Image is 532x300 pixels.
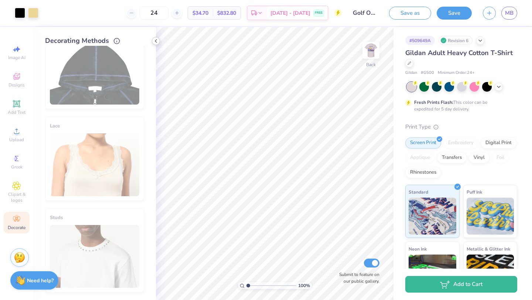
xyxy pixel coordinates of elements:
[405,48,513,57] span: Gildan Adult Heavy Cotton T-Shirt
[270,9,310,17] span: [DATE] - [DATE]
[409,255,456,292] img: Neon Ink
[405,137,441,149] div: Screen Print
[364,43,378,58] img: Back
[492,152,509,163] div: Foil
[9,137,24,143] span: Upload
[11,164,23,170] span: Greek
[335,271,379,284] label: Submit to feature on our public gallery.
[439,36,473,45] div: Revision 6
[437,152,467,163] div: Transfers
[298,282,310,289] span: 100 %
[405,36,435,45] div: # 509649A
[409,188,428,196] span: Standard
[8,82,25,88] span: Designs
[467,245,510,253] span: Metallic & Glitter Ink
[421,70,434,76] span: # G500
[469,152,490,163] div: Vinyl
[8,109,25,115] span: Add Text
[27,277,54,284] strong: Need help?
[8,55,25,61] span: Image AI
[481,137,516,149] div: Digital Print
[501,7,517,20] a: MB
[405,123,517,131] div: Print Type
[405,167,441,178] div: Rhinestones
[405,152,435,163] div: Applique
[409,198,456,235] img: Standard
[505,9,514,17] span: MB
[45,36,144,46] div: Decorating Methods
[414,99,505,112] div: This color can be expedited for 5 day delivery.
[217,9,236,17] span: $832.80
[8,225,25,231] span: Decorate
[315,10,323,16] span: FREE
[437,7,472,20] button: Save
[467,255,514,292] img: Metallic & Glitter Ink
[192,9,208,17] span: $34.70
[467,198,514,235] img: Puff Ink
[438,70,475,76] span: Minimum Order: 24 +
[4,191,30,203] span: Clipart & logos
[140,6,168,20] input: – –
[414,99,453,105] strong: Fresh Prints Flash:
[443,137,478,149] div: Embroidery
[366,61,376,68] div: Back
[467,188,482,196] span: Puff Ink
[405,276,517,293] button: Add to Cart
[405,70,417,76] span: Gildan
[409,245,427,253] span: Neon Ink
[389,7,431,20] button: Save as
[347,6,383,20] input: Untitled Design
